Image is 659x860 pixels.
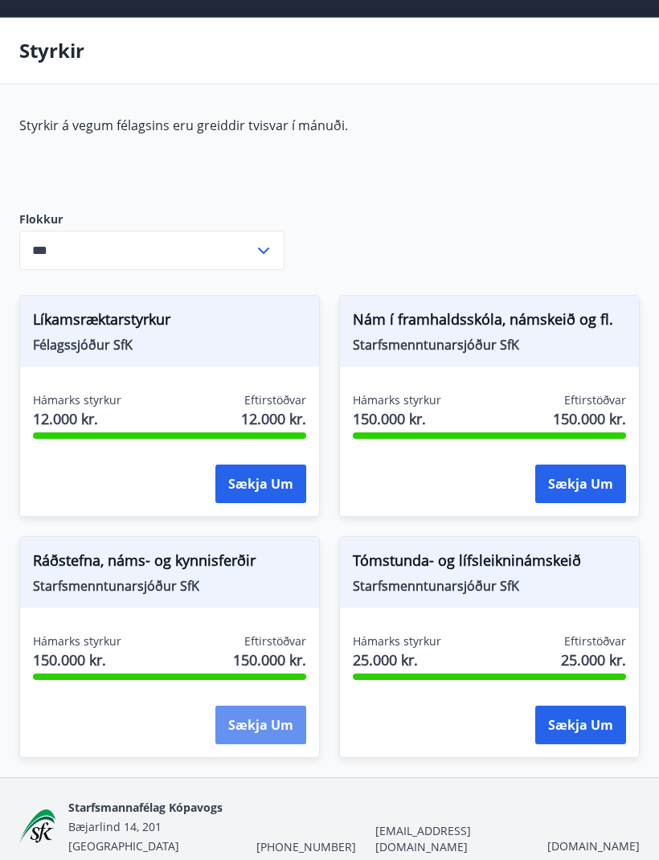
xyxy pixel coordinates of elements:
[561,650,626,671] span: 25.000 kr.
[68,820,179,854] span: Bæjarlind 14, 201 [GEOGRAPHIC_DATA]
[535,465,626,504] button: Sækja um
[33,309,306,337] span: Líkamsræktarstyrkur
[33,634,121,650] span: Hámarks styrkur
[33,409,121,430] span: 12.000 kr.
[535,706,626,745] button: Sækja um
[353,634,441,650] span: Hámarks styrkur
[353,578,626,596] span: Starfsmenntunarsjóður SfK
[353,337,626,354] span: Starfsmenntunarsjóður SfK
[233,650,306,671] span: 150.000 kr.
[353,551,626,578] span: Tómstunda- og lífsleikninámskeið
[68,801,223,816] span: Starfsmannafélag Kópavogs
[564,634,626,650] span: Eftirstöðvar
[564,393,626,409] span: Eftirstöðvar
[553,409,626,430] span: 150.000 kr.
[241,409,306,430] span: 12.000 kr.
[244,634,306,650] span: Eftirstöðvar
[215,465,306,504] button: Sækja um
[33,578,306,596] span: Starfsmenntunarsjóður SfK
[353,650,441,671] span: 25.000 kr.
[375,824,528,856] span: [EMAIL_ADDRESS][DOMAIN_NAME]
[33,393,121,409] span: Hámarks styrkur
[256,840,356,856] span: [PHONE_NUMBER]
[215,706,306,745] button: Sækja um
[547,839,640,854] a: [DOMAIN_NAME]
[33,337,306,354] span: Félagssjóður SfK
[353,409,441,430] span: 150.000 kr.
[353,309,626,337] span: Nám í framhaldsskóla, námskeið og fl.
[33,551,306,578] span: Ráðstefna, náms- og kynnisferðir
[244,393,306,409] span: Eftirstöðvar
[33,650,121,671] span: 150.000 kr.
[19,117,640,135] p: Styrkir á vegum félagsins eru greiddir tvisvar í mánuði.
[19,38,84,65] p: Styrkir
[19,810,55,845] img: x5MjQkxwhnYn6YREZUTEa9Q4KsBUeQdWGts9Dj4O.png
[353,393,441,409] span: Hámarks styrkur
[19,212,284,228] label: Flokkur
